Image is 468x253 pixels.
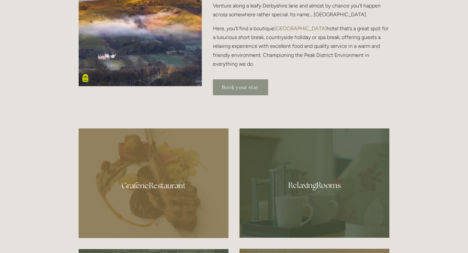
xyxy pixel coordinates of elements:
a: photo of a tea tray and its cups, Losehill House [240,128,389,238]
a: [GEOGRAPHIC_DATA] [274,25,327,32]
a: Book your stay [213,79,268,95]
p: Here, you’ll find a boutique hotel that’s a great spot for a luxurious short break, countryside h... [213,24,389,68]
a: Cutlet and shoulder of Cabrito goat, smoked aubergine, beetroot terrine, savoy cabbage, melting b... [79,128,228,238]
p: Venture along a leafy Derbyshire lane and almost by chance you'll happen across somewhere rather ... [213,1,389,19]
